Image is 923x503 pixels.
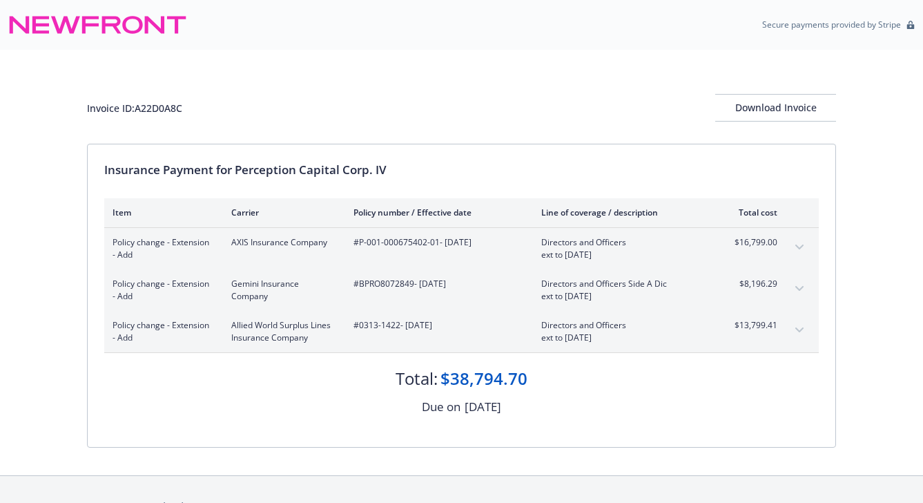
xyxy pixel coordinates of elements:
[113,278,209,303] span: Policy change - Extension - Add
[541,207,703,218] div: Line of coverage / description
[440,367,527,390] div: $38,794.70
[788,236,810,258] button: expand content
[762,19,901,30] p: Secure payments provided by Stripe
[353,207,519,218] div: Policy number / Effective date
[353,236,519,249] span: #P-001-000675402-01 - [DATE]
[396,367,438,390] div: Total:
[541,236,703,261] span: Directors and Officersext to [DATE]
[353,319,519,332] span: #0313-1422 - [DATE]
[113,207,209,218] div: Item
[726,236,777,249] span: $16,799.00
[353,278,519,290] span: #BPRO8072849 - [DATE]
[541,319,703,344] span: Directors and Officersext to [DATE]
[104,311,819,352] div: Policy change - Extension - AddAllied World Surplus Lines Insurance Company#0313-1422- [DATE]Dire...
[541,319,703,332] span: Directors and Officers
[231,319,331,344] span: Allied World Surplus Lines Insurance Company
[788,278,810,300] button: expand content
[541,278,703,290] span: Directors and Officers Side A Dic
[87,101,182,115] div: Invoice ID: A22D0A8C
[788,319,810,341] button: expand content
[231,236,331,249] span: AXIS Insurance Company
[422,398,460,416] div: Due on
[715,94,836,122] button: Download Invoice
[113,236,209,261] span: Policy change - Extension - Add
[541,249,703,261] span: ext to [DATE]
[541,236,703,249] span: Directors and Officers
[104,228,819,269] div: Policy change - Extension - AddAXIS Insurance Company#P-001-000675402-01- [DATE]Directors and Off...
[726,319,777,332] span: $13,799.41
[465,398,501,416] div: [DATE]
[541,332,703,344] span: ext to [DATE]
[104,161,819,179] div: Insurance Payment for Perception Capital Corp. IV
[726,207,777,218] div: Total cost
[231,278,331,303] span: Gemini Insurance Company
[541,290,703,303] span: ext to [DATE]
[104,269,819,311] div: Policy change - Extension - AddGemini Insurance Company#BPRO8072849- [DATE]Directors and Officers...
[231,207,331,218] div: Carrier
[113,319,209,344] span: Policy change - Extension - Add
[541,278,703,303] span: Directors and Officers Side A Dicext to [DATE]
[715,95,836,121] div: Download Invoice
[726,278,777,290] span: $8,196.29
